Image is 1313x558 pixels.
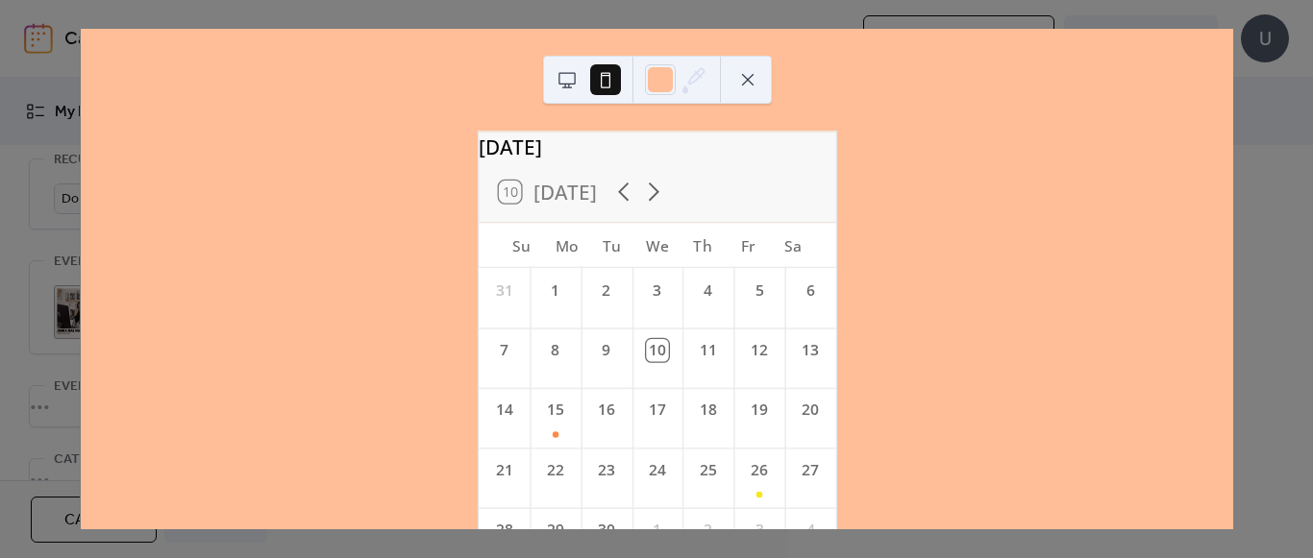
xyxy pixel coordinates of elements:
[697,400,719,422] div: 18
[595,519,617,541] div: 30
[595,279,617,302] div: 2
[646,519,668,541] div: 1
[595,400,617,422] div: 16
[646,459,668,481] div: 24
[492,279,514,302] div: 31
[544,519,566,541] div: 29
[725,223,770,268] div: Fr
[646,400,668,422] div: 17
[697,339,719,361] div: 11
[595,459,617,481] div: 23
[498,223,543,268] div: Su
[697,459,719,481] div: 25
[544,279,566,302] div: 1
[697,279,719,302] div: 4
[544,459,566,481] div: 22
[748,339,770,361] div: 12
[748,400,770,422] div: 19
[799,339,821,361] div: 13
[680,223,725,268] div: Th
[492,519,514,541] div: 28
[492,400,514,422] div: 14
[748,279,770,302] div: 5
[748,459,770,481] div: 26
[544,223,589,268] div: Mo
[544,400,566,422] div: 15
[634,223,680,268] div: We
[770,223,815,268] div: Sa
[799,519,821,541] div: 4
[799,400,821,422] div: 20
[492,339,514,361] div: 7
[595,339,617,361] div: 9
[799,279,821,302] div: 6
[646,339,668,361] div: 10
[697,519,719,541] div: 2
[492,459,514,481] div: 21
[646,279,668,302] div: 3
[544,339,566,361] div: 8
[748,519,770,541] div: 3
[479,132,836,161] div: [DATE]
[589,223,634,268] div: Tu
[799,459,821,481] div: 27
